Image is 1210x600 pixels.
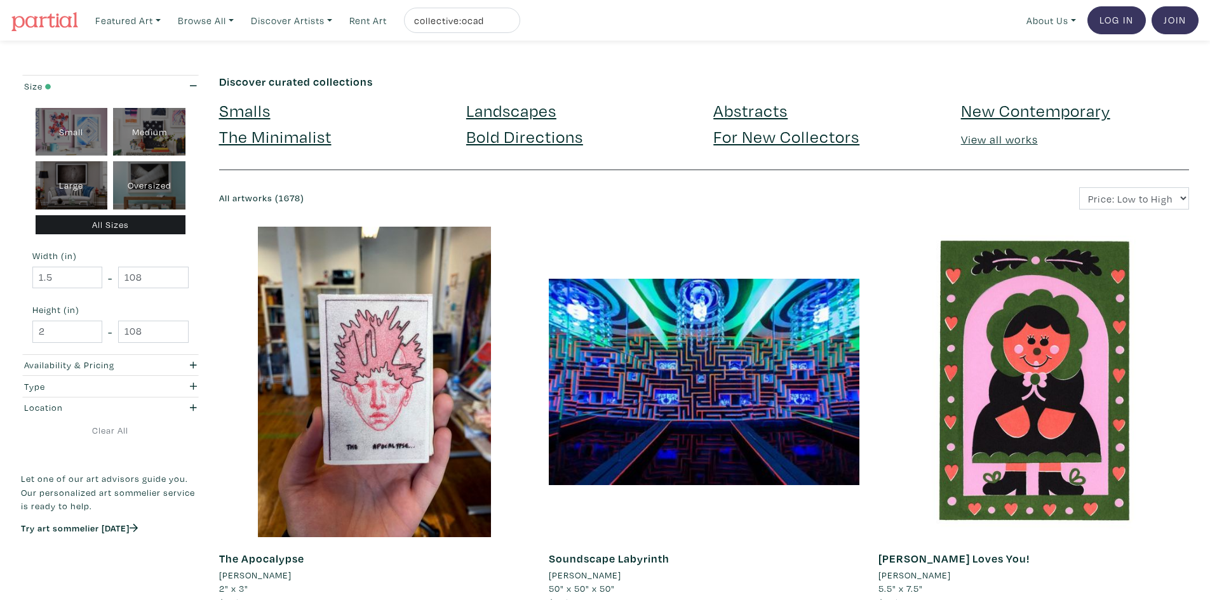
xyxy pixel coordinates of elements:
[344,8,393,34] a: Rent Art
[24,401,149,415] div: Location
[413,13,508,29] input: Search
[549,582,615,594] span: 50" x 50" x 50"
[549,568,621,582] li: [PERSON_NAME]
[1021,8,1082,34] a: About Us
[24,79,149,93] div: Size
[219,193,695,204] h6: All artworks (1678)
[21,522,138,534] a: Try art sommelier [DATE]
[219,75,1190,89] h6: Discover curated collections
[1152,6,1199,34] a: Join
[466,99,556,121] a: Landscapes
[21,547,200,574] iframe: Customer reviews powered by Trustpilot
[878,568,1189,582] a: [PERSON_NAME]
[32,305,189,314] small: Height (in)
[878,568,951,582] li: [PERSON_NAME]
[36,215,186,235] div: All Sizes
[36,108,108,156] div: Small
[549,568,859,582] a: [PERSON_NAME]
[21,76,200,97] button: Size
[219,551,304,566] a: The Apocalypse
[21,397,200,418] button: Location
[219,568,530,582] a: [PERSON_NAME]
[219,99,271,121] a: Smalls
[32,251,189,260] small: Width (in)
[113,108,185,156] div: Medium
[878,582,923,594] span: 5.5" x 7.5"
[24,380,149,394] div: Type
[90,8,166,34] a: Featured Art
[1087,6,1146,34] a: Log In
[24,358,149,372] div: Availability & Pricing
[219,125,332,147] a: The Minimalist
[878,551,1030,566] a: [PERSON_NAME] Loves You!
[172,8,239,34] a: Browse All
[245,8,338,34] a: Discover Artists
[219,568,292,582] li: [PERSON_NAME]
[108,323,112,340] span: -
[108,269,112,286] span: -
[713,99,788,121] a: Abstracts
[219,582,248,594] span: 2" x 3"
[466,125,583,147] a: Bold Directions
[113,161,185,210] div: Oversized
[21,472,200,513] p: Let one of our art advisors guide you. Our personalized art sommelier service is ready to help.
[549,551,669,566] a: Soundscape Labyrinth
[21,376,200,397] button: Type
[961,99,1110,121] a: New Contemporary
[713,125,859,147] a: For New Collectors
[36,161,108,210] div: Large
[21,355,200,376] button: Availability & Pricing
[961,132,1038,147] a: View all works
[21,423,200,437] a: Clear All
